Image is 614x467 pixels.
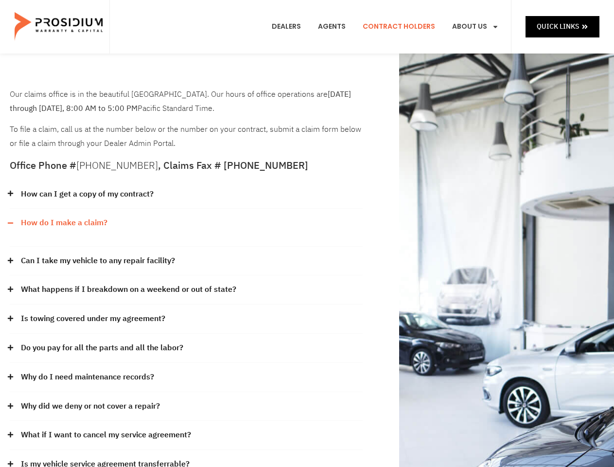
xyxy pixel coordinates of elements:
[21,312,165,326] a: Is towing covered under my agreement?
[10,180,363,209] div: How can I get a copy of my contract?
[21,254,175,268] a: Can I take my vehicle to any repair facility?
[10,305,363,334] div: Is towing covered under my agreement?
[355,9,442,45] a: Contract Holders
[21,216,107,230] a: How do I make a claim?
[10,89,351,114] b: [DATE] through [DATE], 8:00 AM to 5:00 PM
[21,370,154,384] a: Why do I need maintenance records?
[10,88,363,151] div: To file a claim, call us at the number below or the number on your contract, submit a claim form ...
[537,20,579,33] span: Quick Links
[264,9,506,45] nav: Menu
[445,9,506,45] a: About Us
[10,237,363,247] div: How do I make a claim?
[10,421,363,450] div: What if I want to cancel my service agreement?
[10,247,363,276] div: Can I take my vehicle to any repair facility?
[10,392,363,421] div: Why did we deny or not cover a repair?
[21,187,154,201] a: How can I get a copy of my contract?
[21,283,236,297] a: What happens if I breakdown on a weekend or out of state?
[76,158,158,173] a: [PHONE_NUMBER]
[21,341,183,355] a: Do you pay for all the parts and all the labor?
[29,246,363,274] li: Prevent Further Damage by taking immediate action. The operator is responsible for observing vehi...
[10,275,363,305] div: What happens if I breakdown on a weekend or out of state?
[10,88,363,116] p: Our claims office is in the beautiful [GEOGRAPHIC_DATA]. Our hours of office operations are Pacif...
[526,16,599,37] a: Quick Links
[311,9,353,45] a: Agents
[10,334,363,363] div: Do you pay for all the parts and all the labor?
[21,428,191,442] a: What if I want to cancel my service agreement?
[10,209,363,237] div: How do I make a claim?
[10,363,363,392] div: Why do I need maintenance records?
[10,161,363,170] h5: Office Phone # , Claims Fax # [PHONE_NUMBER]
[21,399,160,413] a: Why did we deny or not cover a repair?
[264,9,308,45] a: Dealers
